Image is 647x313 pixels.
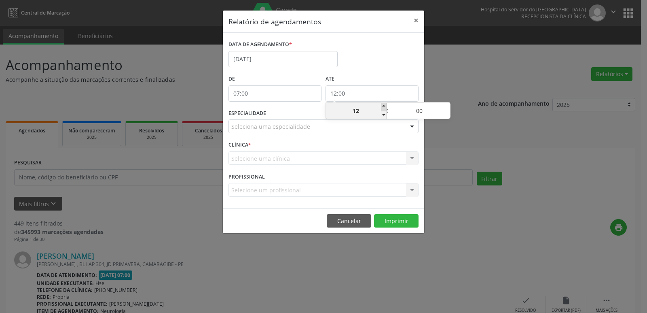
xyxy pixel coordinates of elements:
input: Selecione o horário final [326,85,419,102]
label: DATA DE AGENDAMENTO [228,38,292,51]
label: PROFISSIONAL [228,170,265,183]
span: : [387,102,389,119]
h5: Relatório de agendamentos [228,16,321,27]
label: CLÍNICA [228,139,251,151]
input: Hour [326,103,387,119]
label: De [228,73,321,85]
span: Seleciona uma especialidade [231,122,310,131]
button: Close [408,11,424,30]
label: ATÉ [326,73,419,85]
button: Imprimir [374,214,419,228]
button: Cancelar [327,214,371,228]
input: Selecione uma data ou intervalo [228,51,338,67]
label: ESPECIALIDADE [228,107,266,120]
input: Selecione o horário inicial [228,85,321,102]
input: Minute [389,103,450,119]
